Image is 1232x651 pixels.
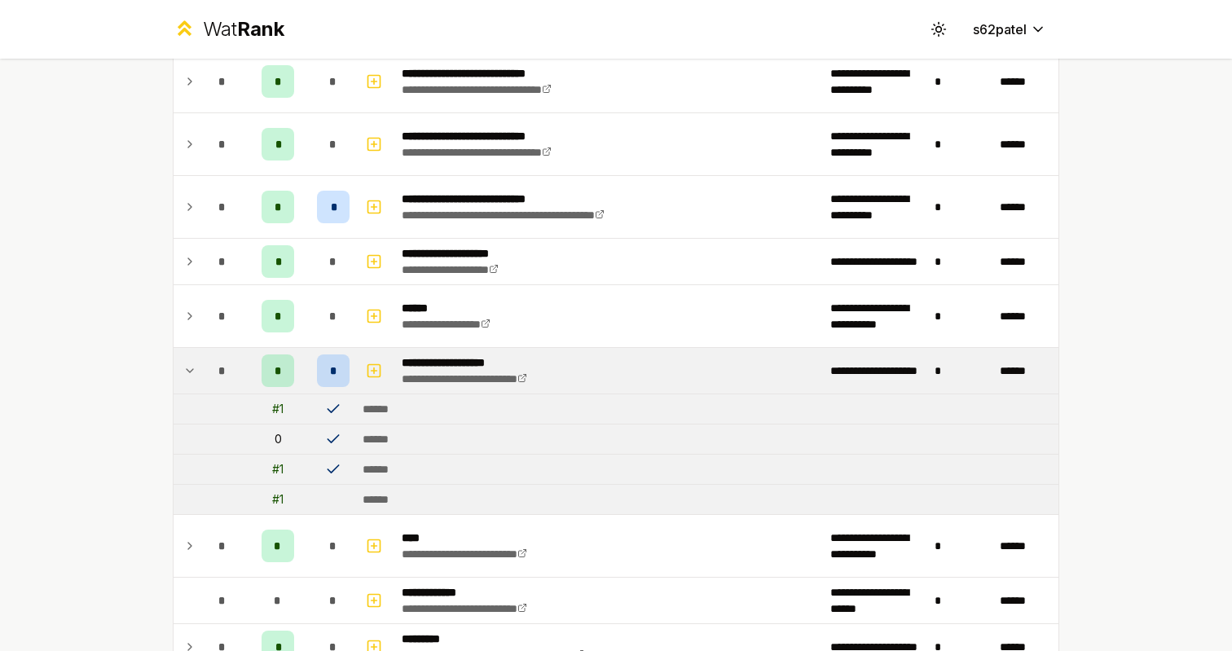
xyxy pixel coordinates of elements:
[245,424,310,454] td: 0
[960,15,1059,44] button: s62patel
[272,461,284,477] div: # 1
[173,16,284,42] a: WatRank
[973,20,1027,39] span: s62patel
[237,17,284,41] span: Rank
[272,491,284,508] div: # 1
[272,401,284,417] div: # 1
[203,16,284,42] div: Wat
